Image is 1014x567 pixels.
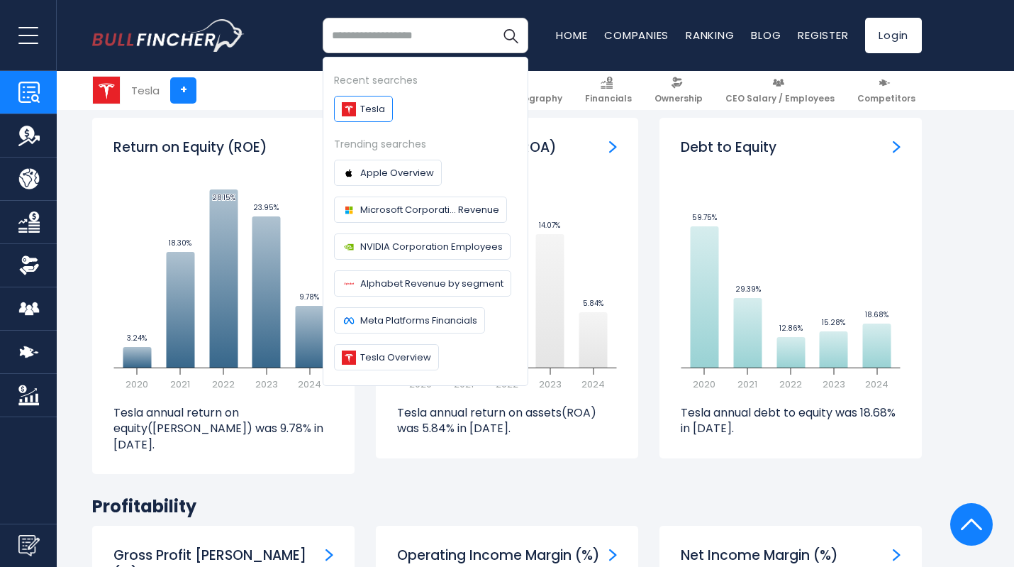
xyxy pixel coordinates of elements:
[334,270,511,297] a: Alphabet Revenue by segment
[737,378,757,391] text: 2021
[654,93,703,104] span: Ownership
[360,101,385,116] span: Tesla
[681,139,776,157] h3: Debt to Equity
[170,77,196,104] a: +
[693,378,715,391] text: 2020
[493,18,528,53] button: Search
[539,220,560,231] text: 14.07%
[893,547,901,562] a: Net Income Margin
[735,284,761,294] text: 29.39%
[334,307,485,334] a: Meta Platforms Financials
[779,323,803,334] text: 12.86%
[334,160,442,186] a: Apple Overview
[360,165,434,180] span: Apple Overview
[609,547,617,562] a: Operating Income Margin
[719,71,841,110] a: CEO Salary / Employees
[360,350,431,365] span: Tesla Overview
[865,309,888,320] text: 18.68%
[360,313,477,328] span: Meta Platforms Financials
[865,378,888,391] text: 2024
[334,233,511,260] a: NVIDIA Corporation Employees
[798,28,848,43] a: Register
[334,72,517,89] div: Recent searches
[397,405,617,437] p: Tesla annual return on assets(ROA) was 5.84% in [DATE].
[253,202,279,213] text: 23.95%
[299,292,319,302] text: 9.78%
[298,378,321,391] text: 2024
[342,277,356,291] img: Company logo
[648,71,709,110] a: Ownership
[681,547,838,565] h3: Net Income Margin (%)
[334,136,517,153] div: Trending searches
[779,378,802,391] text: 2022
[127,333,147,343] text: 3.24%
[342,351,356,365] img: Company logo
[686,28,734,43] a: Ranking
[255,378,278,391] text: 2023
[342,314,356,328] img: Company logo
[342,203,356,217] img: Company logo
[725,93,835,104] span: CEO Salary / Employees
[823,378,845,391] text: 2023
[92,495,922,517] h2: Profitability
[342,240,356,254] img: Company logo
[851,71,922,110] a: Competitors
[113,139,267,157] h3: Return on Equity (ROE)
[751,28,781,43] a: Blog
[585,93,632,104] span: Financials
[360,276,503,291] span: Alphabet Revenue by segment
[212,192,235,203] text: 28.15%
[360,202,499,217] span: Microsoft Corporati... Revenue
[579,71,638,110] a: Financials
[397,547,600,565] h3: Operating Income Margin (%)
[325,547,333,562] a: Gross Profit Margin
[93,77,120,104] img: TSLA logo
[539,378,562,391] text: 2023
[334,197,507,223] a: Microsoft Corporati... Revenue
[893,139,901,154] a: Debt to Equity
[113,405,333,453] p: Tesla annual return on equity([PERSON_NAME]) was 9.78% in [DATE].
[865,18,922,53] a: Login
[126,378,148,391] text: 2020
[131,82,160,99] div: Tesla
[360,239,503,254] span: NVIDIA Corporation Employees
[556,28,587,43] a: Home
[342,166,356,180] img: Company logo
[681,405,901,437] p: Tesla annual debt to equity was 18.68% in [DATE].
[18,255,40,276] img: Ownership
[581,378,605,391] text: 2024
[857,93,915,104] span: Competitors
[583,298,603,309] text: 5.84%
[169,238,191,248] text: 18.30%
[92,19,245,52] a: Go to homepage
[822,317,845,328] text: 15.28%
[334,344,439,370] a: Tesla Overview
[212,378,235,391] text: 2022
[92,19,245,52] img: bullfincher logo
[334,96,393,122] a: Tesla
[342,102,356,116] img: Tesla
[609,139,617,154] a: Return on Assets
[604,28,669,43] a: Companies
[170,378,190,391] text: 2021
[692,212,717,223] text: 59.75%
